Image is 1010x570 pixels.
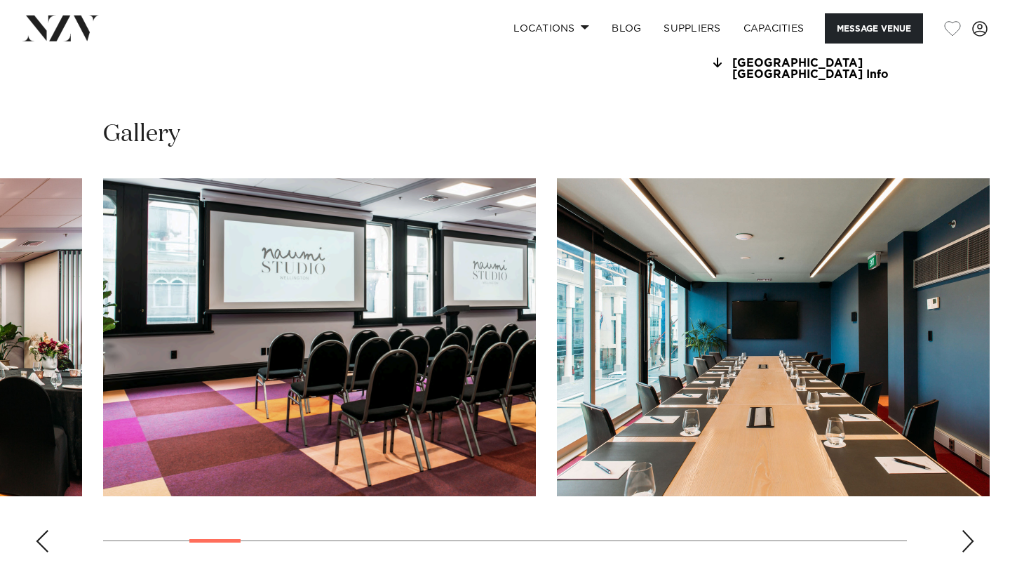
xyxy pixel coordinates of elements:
[732,13,816,44] a: Capacities
[652,13,732,44] a: SUPPLIERS
[22,15,99,41] img: nzv-logo.png
[709,46,907,81] a: Download [GEOGRAPHIC_DATA] [GEOGRAPHIC_DATA] Info
[502,13,600,44] a: Locations
[103,119,180,150] h2: Gallery
[825,13,923,44] button: Message Venue
[600,13,652,44] a: BLOG
[557,178,990,496] swiper-slide: 5 / 28
[103,178,536,496] swiper-slide: 4 / 28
